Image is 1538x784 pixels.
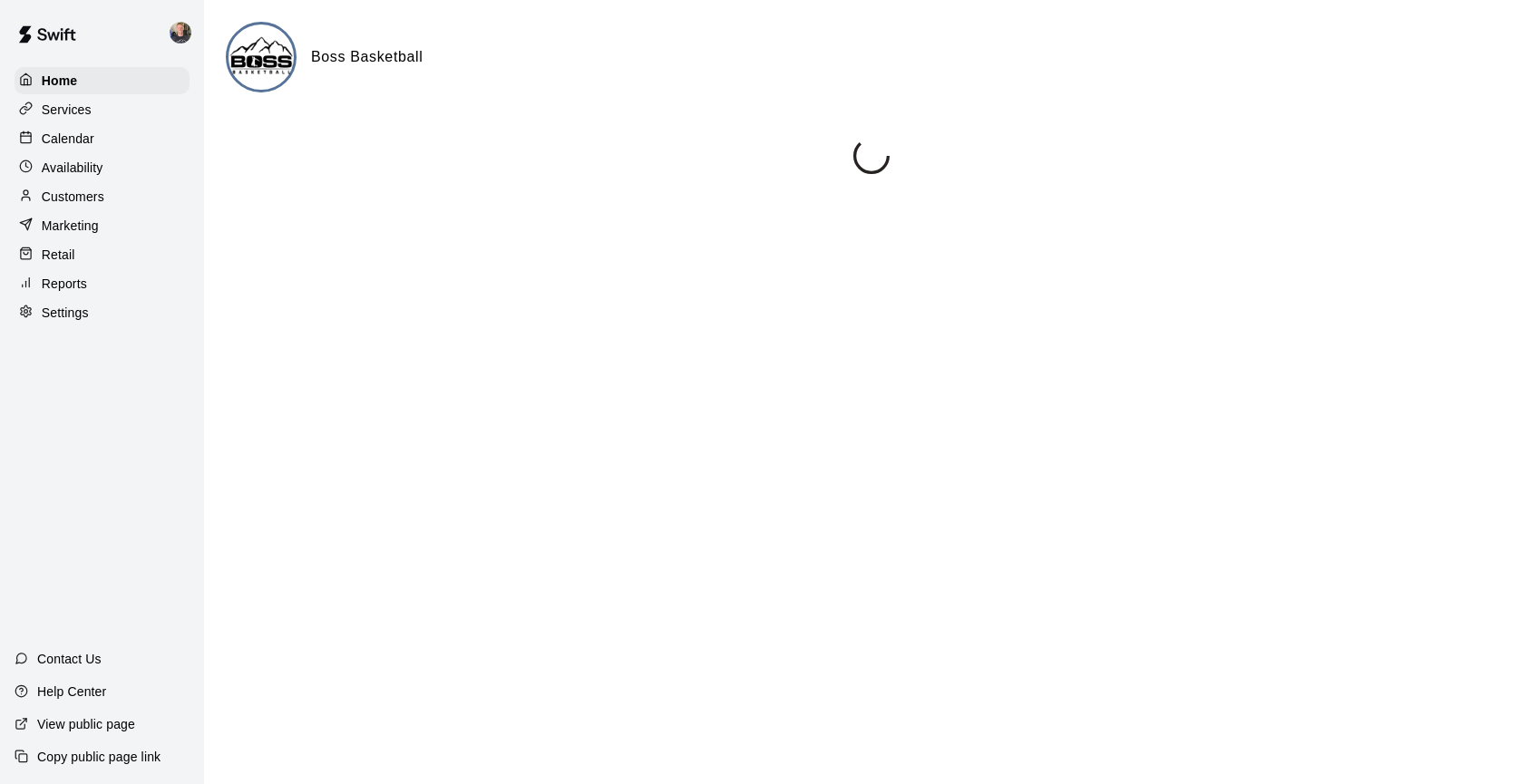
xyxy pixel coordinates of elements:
[42,72,78,90] p: Home
[166,15,204,51] div: Logan Garvin
[229,24,297,92] img: Boss Basketball logo
[42,217,99,235] p: Marketing
[37,650,102,668] p: Contact Us
[15,67,190,94] a: Home
[311,45,423,69] h6: Boss Basketball
[37,715,135,733] p: View public page
[42,130,94,148] p: Calendar
[15,154,190,181] a: Availability
[42,159,103,177] p: Availability
[15,125,190,152] a: Calendar
[15,299,190,326] a: Settings
[15,183,190,210] a: Customers
[42,275,87,293] p: Reports
[42,304,89,322] p: Settings
[170,22,191,44] img: Logan Garvin
[42,246,75,264] p: Retail
[15,270,190,297] a: Reports
[42,188,104,206] p: Customers
[42,101,92,119] p: Services
[15,96,190,123] a: Services
[15,241,190,268] a: Retail
[37,748,161,766] p: Copy public page link
[37,682,106,701] p: Help Center
[15,212,190,239] a: Marketing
